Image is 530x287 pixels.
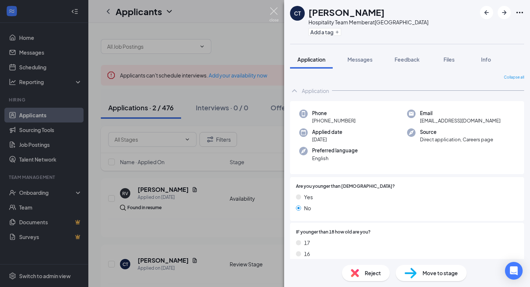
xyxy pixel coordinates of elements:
[302,87,329,94] div: Application
[420,136,493,143] span: Direct application, Careers page
[515,8,524,17] svg: Ellipses
[335,30,339,34] svg: Plus
[312,136,342,143] span: [DATE]
[290,86,299,95] svg: ChevronUp
[308,28,341,36] button: PlusAdd a tag
[504,75,524,80] span: Collapse all
[505,262,523,280] div: Open Intercom Messenger
[395,56,420,63] span: Feedback
[296,229,371,236] span: IF younger than 18 how old are you?
[423,269,458,277] span: Move to stage
[296,183,395,190] span: Are you younger than [DEMOGRAPHIC_DATA]?
[294,10,301,17] div: CT
[312,110,356,117] span: Phone
[420,117,501,124] span: [EMAIL_ADDRESS][DOMAIN_NAME]
[480,6,493,19] button: ArrowLeftNew
[420,110,501,117] span: Email
[420,128,493,136] span: Source
[347,56,372,63] span: Messages
[304,193,313,201] span: Yes
[304,250,310,258] span: 16
[482,8,491,17] svg: ArrowLeftNew
[444,56,455,63] span: Files
[308,18,428,26] div: Hospitality Team Member at [GEOGRAPHIC_DATA]
[308,6,385,18] h1: [PERSON_NAME]
[304,239,310,247] span: 17
[500,8,509,17] svg: ArrowRight
[498,6,511,19] button: ArrowRight
[312,128,342,136] span: Applied date
[365,269,381,277] span: Reject
[312,155,358,162] span: English
[481,56,491,63] span: Info
[312,117,356,124] span: [PHONE_NUMBER]
[312,147,358,154] span: Preferred language
[297,56,325,63] span: Application
[304,204,311,212] span: No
